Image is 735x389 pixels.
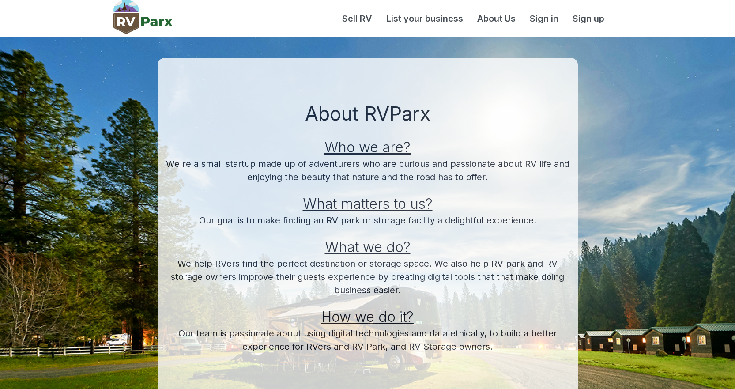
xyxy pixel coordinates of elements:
[161,100,574,127] h1: About RVParx
[335,12,379,25] a: Sell RV
[565,12,611,25] a: Sign up
[161,157,574,184] p: We're a small startup made up of adventurers who are curious and passionate about RV life and enj...
[379,12,470,25] a: List your business
[470,12,523,25] a: About Us
[161,227,574,257] h2: What we do?
[161,214,574,227] p: Our goal is to make finding an RV park or storage facility a delightful experience.
[161,327,574,353] p: Our team is passionate about using digital technologies and data ethically, to build a better exp...
[161,184,574,214] h2: What matters to us?
[161,297,574,327] h2: How we do it?
[523,12,565,25] a: Sign in
[161,257,574,297] p: We help RVers find the perfect destination or storage space. We also help RV park and RV storage ...
[161,127,574,157] h2: Who we are?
